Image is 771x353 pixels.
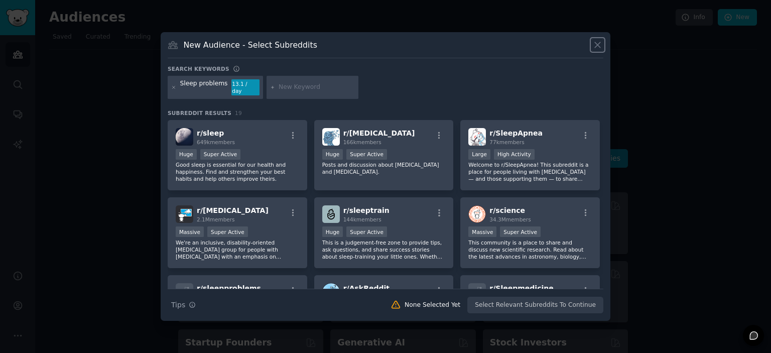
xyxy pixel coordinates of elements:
span: 34.3M members [489,216,531,222]
span: 19 [235,110,242,116]
h3: Search keywords [168,65,229,72]
img: sleeptrain [322,205,340,223]
span: r/ sleeptrain [343,206,390,214]
span: r/ sleep [197,129,224,137]
span: 166k members [343,139,381,145]
span: r/ [MEDICAL_DATA] [343,129,415,137]
span: r/ SleepApnea [489,129,543,137]
p: Welcome to r/SleepApnea! This subreddit is a place for people living with [MEDICAL_DATA] — and th... [468,161,592,182]
div: Super Active [207,226,248,237]
span: Tips [171,300,185,310]
div: Huge [322,149,343,160]
div: Large [468,149,490,160]
div: Super Active [500,226,541,237]
span: Subreddit Results [168,109,231,116]
span: 77k members [489,139,524,145]
div: None Selected Yet [405,301,460,310]
p: Good sleep is essential for our health and happiness. Find and strengthen your best habits and he... [176,161,299,182]
span: 649k members [197,139,235,145]
span: 144k members [343,216,381,222]
p: Posts and discussion about [MEDICAL_DATA] and [MEDICAL_DATA]. [322,161,446,175]
div: Super Active [200,149,241,160]
img: AskReddit [322,283,340,301]
div: Massive [468,226,496,237]
button: Tips [168,296,199,314]
span: r/ sleepproblems [197,284,261,292]
p: This is a judgement-free zone to provide tips, ask questions, and share success stories about sle... [322,239,446,260]
img: science [468,205,486,223]
div: Huge [322,226,343,237]
p: This community is a place to share and discuss new scientific research. Read about the latest adv... [468,239,592,260]
span: r/ science [489,206,525,214]
input: New Keyword [279,83,355,92]
img: insomnia [322,128,340,146]
div: Sleep problems [180,79,228,95]
img: sleep [176,128,193,146]
div: Super Active [346,149,387,160]
p: We're an inclusive, disability-oriented [MEDICAL_DATA] group for people with [MEDICAL_DATA] with ... [176,239,299,260]
div: Massive [176,226,204,237]
div: 13.1 / day [231,79,260,95]
img: ADHD [176,205,193,223]
div: Huge [176,149,197,160]
div: Super Active [346,226,387,237]
div: High Activity [494,149,535,160]
span: r/ Sleepmedicine [489,284,553,292]
span: r/ [MEDICAL_DATA] [197,206,269,214]
img: SleepApnea [468,128,486,146]
h3: New Audience - Select Subreddits [184,40,317,50]
span: r/ AskReddit [343,284,390,292]
span: 2.1M members [197,216,235,222]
